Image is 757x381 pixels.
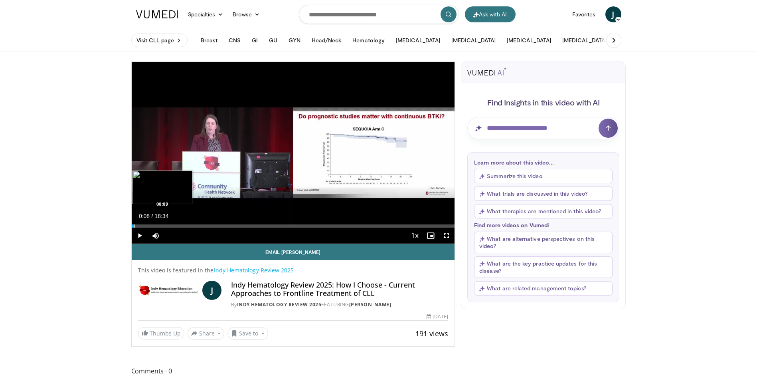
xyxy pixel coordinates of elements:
input: Search topics, interventions [299,5,459,24]
a: Email [PERSON_NAME] [132,244,455,260]
button: What are related management topics? [474,281,613,296]
h4: Find Insights in this video with AI [467,97,619,107]
a: Favorites [567,6,601,22]
a: Thumbs Up [138,327,184,339]
button: Play [132,228,148,244]
button: Summarize this video [474,169,613,183]
span: Comments 0 [131,366,455,376]
button: Mute [148,228,164,244]
button: What are alternative perspectives on this video? [474,232,613,253]
button: What trials are discussed in this video? [474,187,613,201]
button: Hematology [348,32,389,48]
a: J [202,281,221,300]
button: GU [264,32,282,48]
img: vumedi-ai-logo.svg [467,67,506,75]
span: 18:34 [154,213,168,219]
button: Breast [196,32,222,48]
img: VuMedi Logo [136,10,178,18]
a: [PERSON_NAME] [349,301,391,308]
span: / [152,213,153,219]
div: [DATE] [427,313,448,320]
a: Specialties [183,6,228,22]
span: 0:08 [139,213,150,219]
a: Browse [228,6,265,22]
input: Question for AI [467,117,619,139]
button: [MEDICAL_DATA] [447,32,500,48]
span: 191 views [415,329,448,338]
button: Ask with AI [465,6,516,22]
button: Fullscreen [439,228,455,244]
div: Progress Bar [132,224,455,228]
button: [MEDICAL_DATA] [557,32,611,48]
button: What therapies are mentioned in this video? [474,204,613,218]
a: Visit CLL page [131,34,188,47]
button: [MEDICAL_DATA] [391,32,445,48]
button: [MEDICAL_DATA] [502,32,556,48]
img: Indy Hematology Review 2025 [138,281,199,300]
button: Save to [227,327,268,340]
button: GYN [284,32,305,48]
video-js: Video Player [132,62,455,244]
p: This video is featured in the [138,266,449,274]
h4: Indy Hematology Review 2025: How I Choose - Current Approaches to Frontline Treatment of CLL [231,281,448,298]
button: What are the key practice updates for this disease? [474,256,613,278]
img: image.jpeg [132,171,192,204]
button: Head/Neck [307,32,346,48]
p: Learn more about this video... [474,159,613,166]
button: CNS [224,32,245,48]
a: J [605,6,621,22]
button: Playback Rate [407,228,423,244]
button: Enable picture-in-picture mode [423,228,439,244]
a: Indy Hematology Review 2025 [237,301,322,308]
p: Find more videos on Vumedi [474,222,613,228]
div: By FEATURING [231,301,448,308]
button: Share [188,327,225,340]
button: GI [247,32,263,48]
a: Indy Hematology Review 2025 [214,266,294,274]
